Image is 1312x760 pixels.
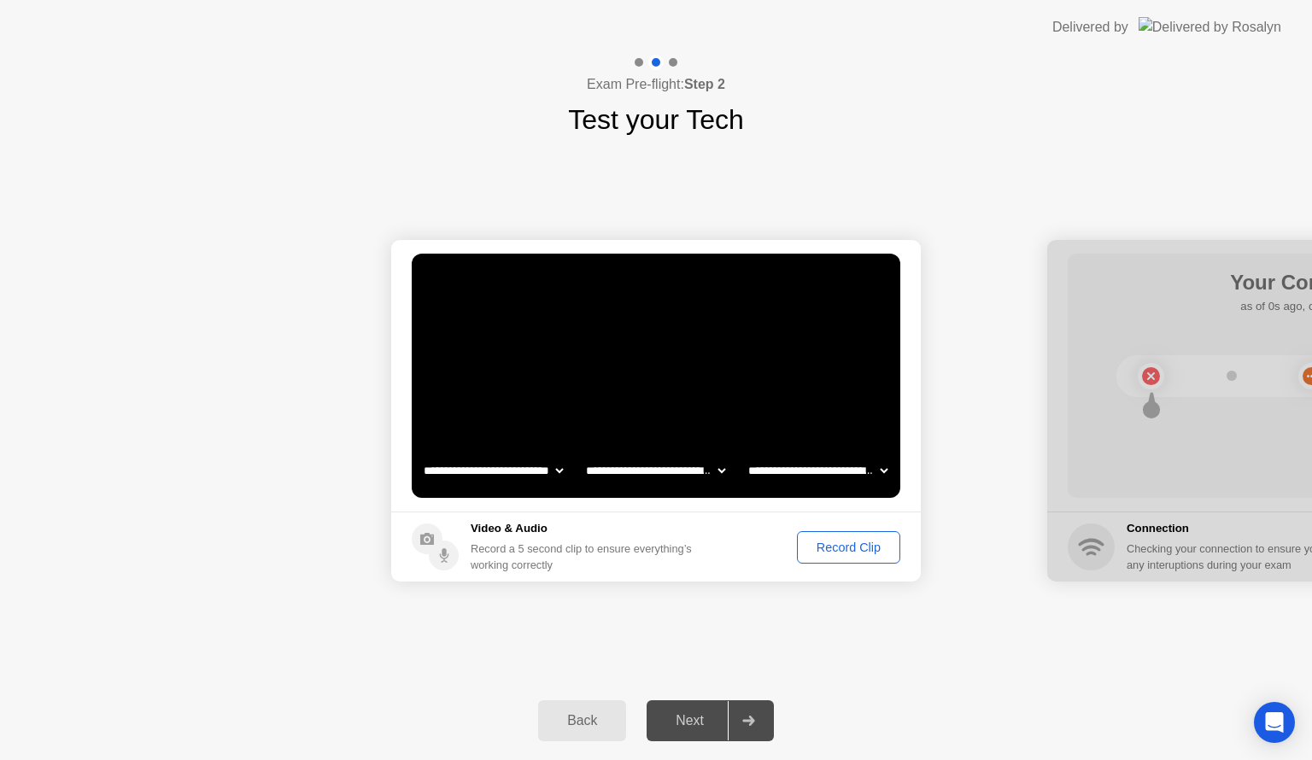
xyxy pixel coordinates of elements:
[587,74,725,95] h4: Exam Pre-flight:
[1052,17,1128,38] div: Delivered by
[803,541,894,554] div: Record Clip
[797,531,900,564] button: Record Clip
[684,77,725,91] b: Step 2
[583,453,729,488] select: Available speakers
[543,713,621,728] div: Back
[647,700,774,741] button: Next
[538,700,626,741] button: Back
[471,520,699,537] h5: Video & Audio
[471,541,699,573] div: Record a 5 second clip to ensure everything’s working correctly
[1254,702,1295,743] div: Open Intercom Messenger
[568,99,744,140] h1: Test your Tech
[745,453,891,488] select: Available microphones
[1139,17,1281,37] img: Delivered by Rosalyn
[420,453,566,488] select: Available cameras
[652,713,728,728] div: Next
